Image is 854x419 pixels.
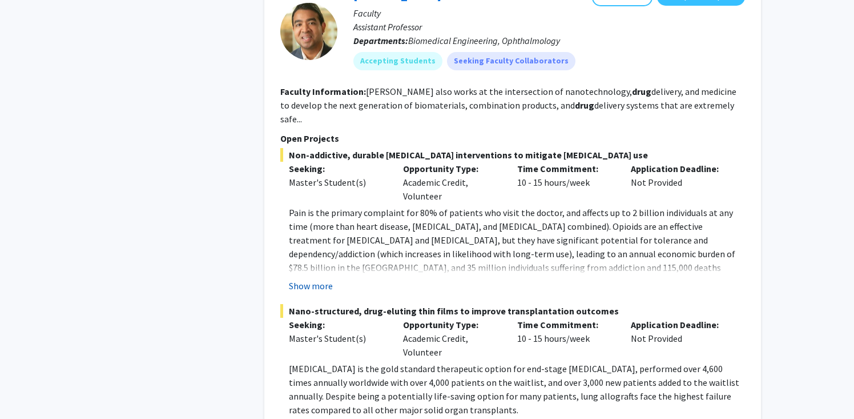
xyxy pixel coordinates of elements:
p: Faculty [353,6,745,20]
div: 10 - 15 hours/week [509,318,623,359]
p: Seeking: [289,162,386,175]
p: Time Commitment: [517,162,614,175]
p: Time Commitment: [517,318,614,332]
p: Seeking: [289,318,386,332]
iframe: Chat [9,368,49,410]
span: Non-addictive, durable [MEDICAL_DATA] interventions to mitigate [MEDICAL_DATA] use [280,148,745,162]
b: drug [632,86,651,97]
p: [MEDICAL_DATA] is the gold standard therapeutic option for end-stage [MEDICAL_DATA], performed ov... [289,362,745,417]
p: Open Projects [280,131,745,145]
div: Not Provided [622,318,736,359]
b: Faculty Information: [280,86,366,97]
div: 10 - 15 hours/week [509,162,623,203]
p: Pain is the primary complaint for 80% of patients who visit the doctor, and affects up to 2 billi... [289,206,745,302]
div: Master's Student(s) [289,175,386,189]
p: Opportunity Type: [403,162,500,175]
mat-chip: Seeking Faculty Collaborators [447,52,575,70]
div: Academic Credit, Volunteer [394,318,509,359]
mat-chip: Accepting Students [353,52,442,70]
button: Show more [289,279,333,293]
div: Academic Credit, Volunteer [394,162,509,203]
p: Application Deadline: [631,318,728,332]
div: Not Provided [622,162,736,203]
fg-read-more: [PERSON_NAME] also works at the intersection of nanotechnology, delivery, and medicine to develop... [280,86,736,125]
p: Application Deadline: [631,162,728,175]
span: Biomedical Engineering, Ophthalmology [408,35,560,46]
b: Departments: [353,35,408,46]
span: Nano-structured, drug-eluting thin films to improve transplantation outcomes [280,304,745,318]
div: Master's Student(s) [289,332,386,345]
b: drug [575,99,594,111]
p: Opportunity Type: [403,318,500,332]
p: Assistant Professor [353,20,745,34]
